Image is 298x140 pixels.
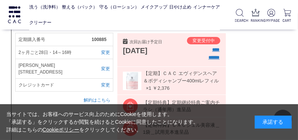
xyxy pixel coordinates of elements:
[123,99,138,113] img: regular_amenity.png
[7,6,22,23] img: logo
[255,116,292,129] div: 承諾する
[123,45,183,56] div: [DATE]
[141,70,220,84] span: 【定期】ＣＡＣ エヴィデンスヘア＆ボディシャンプー400mlレフィル
[266,9,276,23] a: MYPAGE
[266,18,276,23] p: MYPAGE
[123,72,141,90] img: 060451t.jpg
[43,127,80,133] a: Cookieポリシー
[251,18,261,23] p: RANKING
[92,49,110,56] a: 変更
[19,62,92,75] span: [PERSON_NAME][STREET_ADDRESS]
[19,36,92,43] span: 定期購入番号
[251,9,261,23] a: RANKING
[92,82,110,88] a: 変更
[235,18,245,23] p: SEARCH
[153,85,170,91] span: ￥2,376
[19,49,92,56] span: 2ヶ月ごと28日・14～16時
[19,82,92,88] span: クレジットカード
[282,18,292,23] p: CART
[29,15,51,30] a: クリーナー
[6,110,199,134] div: 当サイトでは、お客様へのサービス向上のためにCookieを使用します。 「承諾する」をクリックするか閲覧を続けるとCookieに同意したことになります。 詳細はこちらの をクリックしてください。
[143,99,222,113] div: 【定期特典】定期継続特典ご案内チラシ（通年用）進呈品
[84,98,110,103] a: 解約はこちら
[141,85,151,92] span: ×1
[282,9,292,23] a: CART
[92,65,110,72] a: 変更
[235,9,245,23] a: SEARCH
